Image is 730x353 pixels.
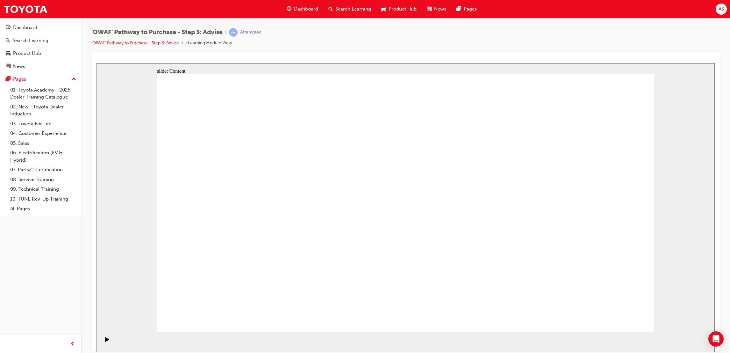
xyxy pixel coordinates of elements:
[719,5,724,13] span: AS
[13,63,25,70] div: News
[376,3,422,16] a: car-iconProduct Hub
[464,5,477,13] span: Pages
[716,4,727,15] button: AS
[6,51,11,56] span: car-icon
[3,73,79,85] button: Pages
[3,268,14,289] div: playback controls
[8,165,79,175] a: 07. Parts21 Certification
[3,22,79,33] a: Dashboard
[6,77,11,82] span: pages-icon
[335,5,371,13] span: Search Learning
[456,5,461,13] span: pages-icon
[72,75,76,84] span: up-icon
[13,76,26,83] div: Pages
[3,20,79,73] button: DashboardSearch LearningProduct HubNews
[91,40,179,46] a: 'OWAF' Pathway to Purchase - Step 3: Advise
[427,5,432,13] span: news-icon
[287,5,291,13] span: guage-icon
[13,24,37,31] div: Dashboard
[8,129,79,138] a: 04. Customer Experience
[381,5,386,13] span: car-icon
[451,3,482,16] a: pages-iconPages
[225,29,226,36] span: |
[323,3,376,16] a: search-iconSearch Learning
[229,28,238,37] span: learningRecordVerb_ATTEMPT-icon
[6,25,11,31] span: guage-icon
[422,3,451,16] a: news-iconNews
[3,2,48,16] img: Trak
[70,340,75,348] span: prev-icon
[6,38,10,44] span: search-icon
[8,102,79,119] a: 02. New - Toyota Dealer Induction
[6,64,11,70] span: news-icon
[8,138,79,148] a: 05. Sales
[8,194,79,204] a: 10. TUNE Rev-Up Training
[8,204,79,214] a: All Pages
[185,40,232,47] li: eLearning Module View
[3,35,79,47] a: Search Learning
[282,3,323,16] a: guage-iconDashboard
[3,48,79,59] a: Product Hub
[294,5,318,13] span: Dashboard
[13,50,41,57] div: Product Hub
[434,5,446,13] span: News
[708,331,724,347] div: Open Intercom Messenger
[8,119,79,129] a: 03. Toyota For Life
[13,37,48,44] div: Search Learning
[240,29,261,35] div: Attempted
[8,148,79,165] a: 06. Electrification (EV & Hybrid)
[328,5,333,13] span: search-icon
[3,273,14,284] button: Play (Ctrl+Alt+P)
[8,175,79,185] a: 08. Service Training
[91,29,223,36] span: 'OWAF' Pathway to Purchase - Step 3: Advise
[3,61,79,72] a: News
[8,85,79,102] a: 01. Toyota Academy - 2025 Dealer Training Catalogue
[389,5,417,13] span: Product Hub
[8,184,79,194] a: 09. Technical Training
